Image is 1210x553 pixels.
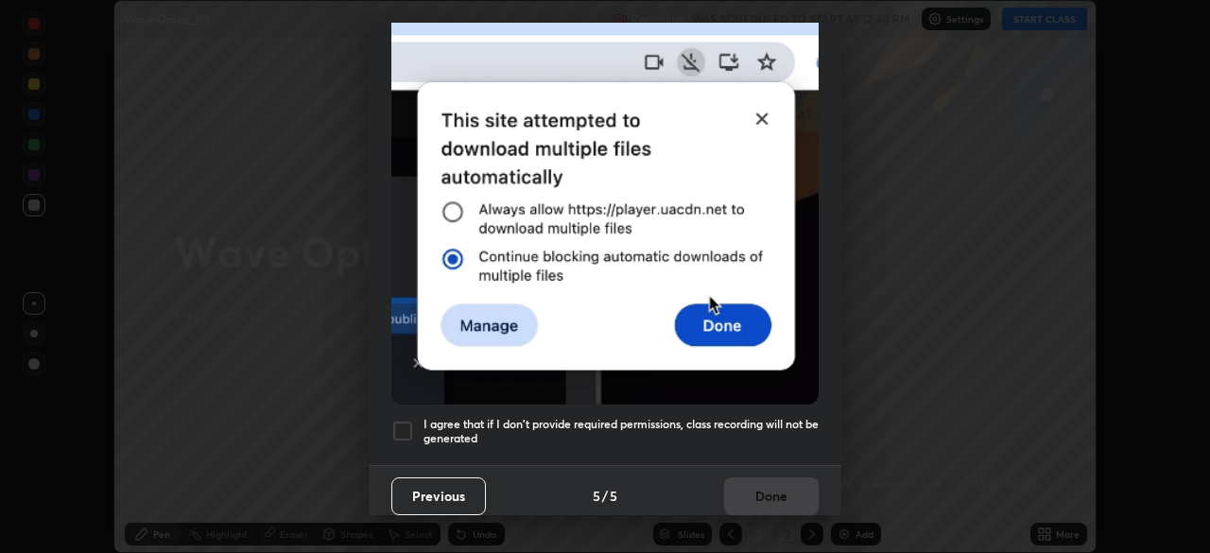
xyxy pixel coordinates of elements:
[602,486,608,506] h4: /
[423,417,819,446] h5: I agree that if I don't provide required permissions, class recording will not be generated
[391,477,486,515] button: Previous
[593,486,600,506] h4: 5
[610,486,617,506] h4: 5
